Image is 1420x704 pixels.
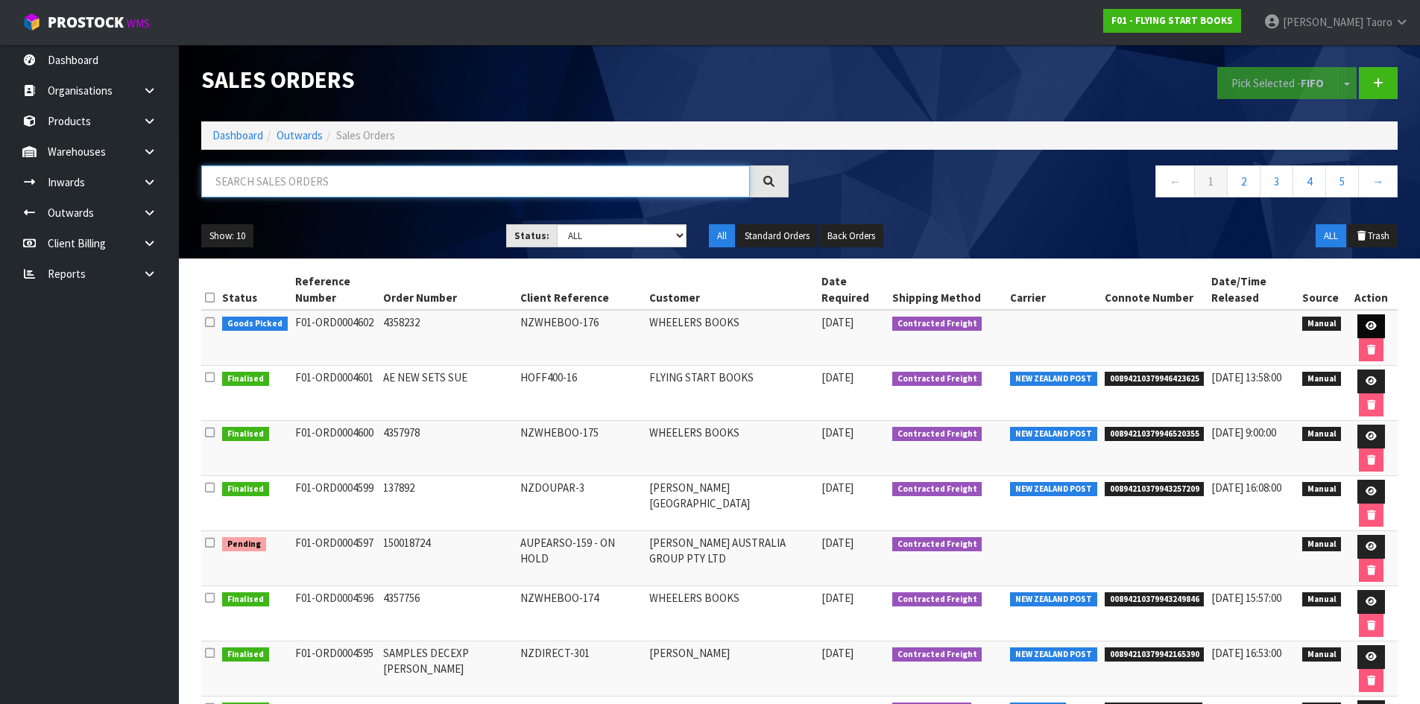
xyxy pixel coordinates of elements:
span: 00894210379942165390 [1105,647,1205,662]
td: NZWHEBOO-176 [517,310,646,366]
span: Finalised [222,482,269,497]
span: Manual [1302,372,1342,387]
span: [DATE] 13:58:00 [1211,370,1281,384]
th: Shipping Method [889,270,1007,310]
img: cube-alt.png [22,13,41,31]
td: [PERSON_NAME] [646,641,818,697]
th: Status [218,270,291,310]
td: NZWHEBOO-174 [517,586,646,641]
span: Finalised [222,647,269,662]
span: [DATE] [821,370,853,384]
span: Manual [1302,482,1342,497]
span: Manual [1302,647,1342,662]
td: HOFF400-16 [517,366,646,421]
span: Contracted Freight [892,537,982,552]
small: WMS [127,16,150,31]
span: [DATE] [821,536,853,550]
a: 2 [1227,165,1260,197]
span: [DATE] [821,591,853,605]
td: 4358232 [379,310,517,366]
button: Standard Orders [736,224,818,248]
span: NEW ZEALAND POST [1010,372,1097,387]
button: Show: 10 [201,224,253,248]
span: Finalised [222,427,269,442]
a: Dashboard [212,128,263,142]
nav: Page navigation [811,165,1398,202]
span: 00894210379946520355 [1105,427,1205,442]
strong: F01 - FLYING START BOOKS [1111,14,1233,27]
input: Search sales orders [201,165,750,197]
span: Pending [222,537,266,552]
a: ← [1155,165,1195,197]
a: 1 [1194,165,1228,197]
span: NEW ZEALAND POST [1010,647,1097,662]
th: Carrier [1006,270,1101,310]
td: [PERSON_NAME] AUSTRALIA GROUP PTY LTD [646,531,818,586]
span: Manual [1302,537,1342,552]
button: ALL [1316,224,1346,248]
button: Trash [1348,224,1398,248]
span: Finalised [222,372,269,387]
td: F01-ORD0004601 [291,366,379,421]
th: Source [1298,270,1345,310]
th: Order Number [379,270,517,310]
span: Contracted Freight [892,647,982,662]
span: Contracted Freight [892,372,982,387]
a: 3 [1260,165,1293,197]
th: Date/Time Released [1208,270,1298,310]
span: NEW ZEALAND POST [1010,427,1097,442]
td: AE NEW SETS SUE [379,366,517,421]
span: [DATE] 9:00:00 [1211,425,1276,440]
span: NEW ZEALAND POST [1010,592,1097,607]
span: Manual [1302,317,1342,332]
span: [DATE] 16:53:00 [1211,646,1281,660]
th: Reference Number [291,270,379,310]
td: AUPEARSO-159 - ON HOLD [517,531,646,586]
td: F01-ORD0004599 [291,476,379,531]
td: NZDOUPAR-3 [517,476,646,531]
td: [PERSON_NAME][GEOGRAPHIC_DATA] [646,476,818,531]
td: NZWHEBOO-175 [517,421,646,476]
td: F01-ORD0004596 [291,586,379,641]
button: Back Orders [819,224,883,248]
a: F01 - FLYING START BOOKS [1103,9,1241,33]
td: 137892 [379,476,517,531]
td: F01-ORD0004597 [291,531,379,586]
span: [PERSON_NAME] [1283,15,1363,29]
a: 5 [1325,165,1359,197]
span: [DATE] [821,425,853,440]
span: [DATE] 15:57:00 [1211,591,1281,605]
span: 00894210379943257209 [1105,482,1205,497]
td: SAMPLES DECEXP [PERSON_NAME] [379,641,517,697]
span: Manual [1302,427,1342,442]
td: WHEELERS BOOKS [646,421,818,476]
strong: Status: [514,229,549,242]
span: Goods Picked [222,317,288,332]
th: Date Required [818,270,889,310]
td: NZDIRECT-301 [517,641,646,697]
td: WHEELERS BOOKS [646,586,818,641]
span: [DATE] [821,315,853,329]
span: Manual [1302,592,1342,607]
span: 00894210379946423625 [1105,372,1205,387]
span: Contracted Freight [892,592,982,607]
span: Contracted Freight [892,427,982,442]
span: Contracted Freight [892,482,982,497]
th: Connote Number [1101,270,1208,310]
a: Outwards [277,128,323,142]
td: 4357756 [379,586,517,641]
span: NEW ZEALAND POST [1010,482,1097,497]
h1: Sales Orders [201,67,789,92]
span: Contracted Freight [892,317,982,332]
td: F01-ORD0004602 [291,310,379,366]
strong: FIFO [1301,76,1324,90]
button: Pick Selected -FIFO [1217,67,1338,99]
span: 00894210379943249846 [1105,592,1205,607]
th: Client Reference [517,270,646,310]
td: F01-ORD0004600 [291,421,379,476]
span: Taoro [1366,15,1392,29]
th: Customer [646,270,818,310]
td: F01-ORD0004595 [291,641,379,697]
span: [DATE] [821,646,853,660]
th: Action [1345,270,1398,310]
